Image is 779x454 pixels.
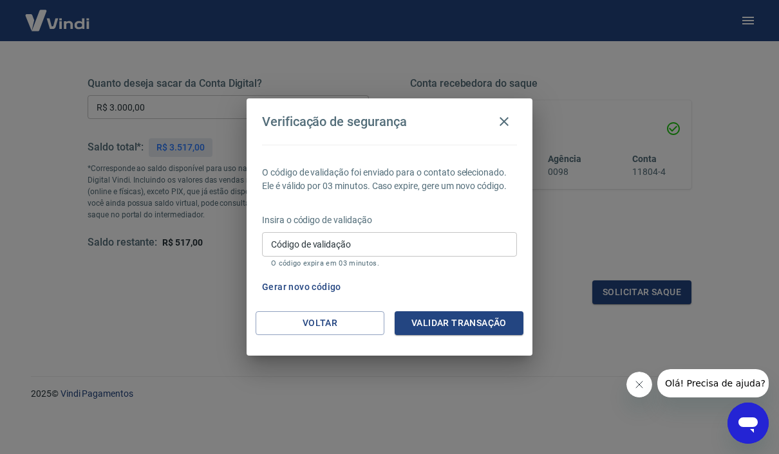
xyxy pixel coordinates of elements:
button: Voltar [256,311,384,335]
button: Gerar novo código [257,275,346,299]
button: Validar transação [395,311,523,335]
p: O código de validação foi enviado para o contato selecionado. Ele é válido por 03 minutos. Caso e... [262,166,517,193]
p: O código expira em 03 minutos. [271,259,508,268]
iframe: Botão para abrir a janela de mensagens [727,403,769,444]
iframe: Mensagem da empresa [657,369,769,397]
iframe: Fechar mensagem [626,372,652,397]
p: Insira o código de validação [262,213,517,227]
h4: Verificação de segurança [262,114,407,129]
